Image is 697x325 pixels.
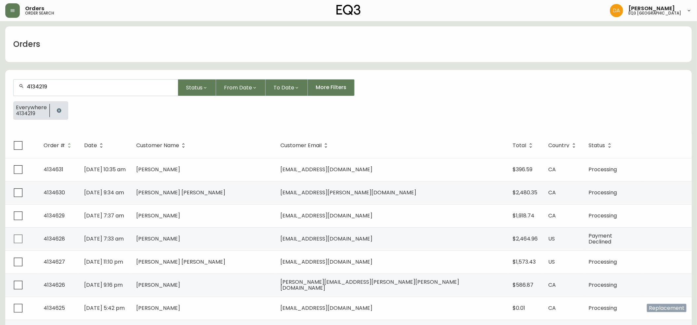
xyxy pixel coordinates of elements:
[589,144,605,147] span: Status
[549,166,556,173] span: CA
[136,166,180,173] span: [PERSON_NAME]
[589,281,617,289] span: Processing
[136,143,188,148] span: Customer Name
[136,235,180,243] span: [PERSON_NAME]
[136,212,180,219] span: [PERSON_NAME]
[280,212,372,219] span: [EMAIL_ADDRESS][DOMAIN_NAME]
[84,258,123,266] span: [DATE] 11:10 pm
[280,235,372,243] span: [EMAIL_ADDRESS][DOMAIN_NAME]
[44,281,65,289] span: 4134626
[549,258,555,266] span: US
[84,143,106,148] span: Date
[549,235,555,243] span: US
[136,144,179,147] span: Customer Name
[513,304,525,312] span: $0.01
[280,258,372,266] span: [EMAIL_ADDRESS][DOMAIN_NAME]
[178,79,216,96] button: Status
[44,235,65,243] span: 4134628
[44,189,65,196] span: 4134630
[280,143,330,148] span: Customer Email
[589,232,613,245] span: Payment Declined
[628,11,681,15] h5: eq3 [GEOGRAPHIC_DATA]
[136,304,180,312] span: [PERSON_NAME]
[280,278,459,292] span: [PERSON_NAME][EMAIL_ADDRESS][PERSON_NAME][PERSON_NAME][DOMAIN_NAME]
[513,281,534,289] span: $586.87
[280,166,372,173] span: [EMAIL_ADDRESS][DOMAIN_NAME]
[513,166,533,173] span: $396.59
[44,166,63,173] span: 4134631
[25,11,54,15] h5: order search
[216,79,266,96] button: From Date
[84,144,97,147] span: Date
[16,111,47,116] span: 4134219
[224,83,252,92] span: From Date
[136,258,225,266] span: [PERSON_NAME] [PERSON_NAME]
[513,189,538,196] span: $2,480.35
[280,304,372,312] span: [EMAIL_ADDRESS][DOMAIN_NAME]
[136,189,225,196] span: [PERSON_NAME] [PERSON_NAME]
[44,304,65,312] span: 4134625
[549,144,570,147] span: Country
[84,166,126,173] span: [DATE] 10:35 am
[280,189,416,196] span: [EMAIL_ADDRESS][PERSON_NAME][DOMAIN_NAME]
[549,281,556,289] span: CA
[13,39,40,50] h1: Orders
[266,79,308,96] button: To Date
[84,212,124,219] span: [DATE] 7:37 am
[549,143,578,148] span: Country
[549,304,556,312] span: CA
[589,212,617,219] span: Processing
[513,143,535,148] span: Total
[549,189,556,196] span: CA
[25,6,44,11] span: Orders
[44,258,65,266] span: 4134627
[273,83,294,92] span: To Date
[589,143,614,148] span: Status
[44,143,74,148] span: Order #
[186,83,203,92] span: Status
[280,144,322,147] span: Customer Email
[316,84,346,91] span: More Filters
[513,258,536,266] span: $1,573.43
[589,304,617,312] span: Processing
[647,304,686,312] span: Replacement
[84,189,124,196] span: [DATE] 9:34 am
[44,144,65,147] span: Order #
[84,281,123,289] span: [DATE] 9:16 pm
[27,83,173,90] input: Search
[44,212,65,219] span: 4134629
[513,212,535,219] span: $1,918.74
[610,4,623,17] img: dd1a7e8db21a0ac8adbf82b84ca05374
[16,105,47,111] span: Everywhere
[513,144,526,147] span: Total
[549,212,556,219] span: CA
[628,6,675,11] span: [PERSON_NAME]
[513,235,538,243] span: $2,464.96
[84,235,124,243] span: [DATE] 7:33 am
[589,189,617,196] span: Processing
[589,258,617,266] span: Processing
[589,166,617,173] span: Processing
[136,281,180,289] span: [PERSON_NAME]
[308,79,355,96] button: More Filters
[336,5,361,15] img: logo
[84,304,125,312] span: [DATE] 5:42 pm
